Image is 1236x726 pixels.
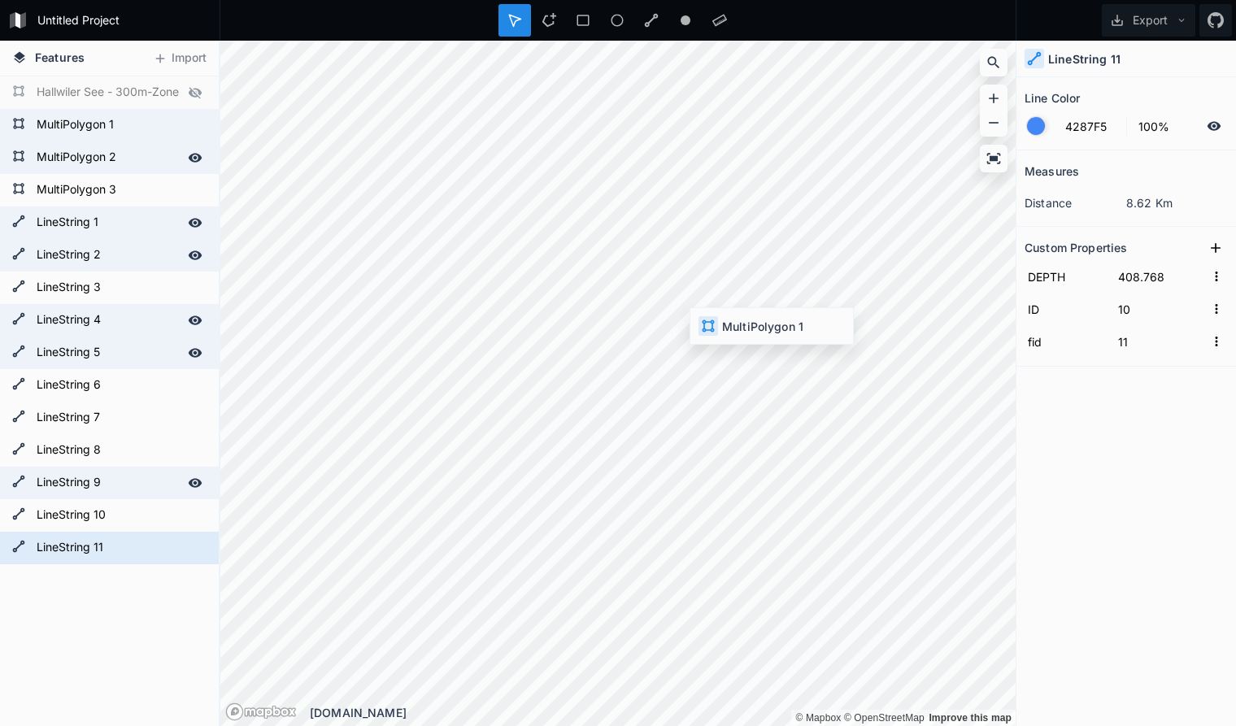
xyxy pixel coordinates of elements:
h2: Line Color [1025,85,1080,111]
div: [DOMAIN_NAME] [310,704,1016,721]
dt: distance [1025,194,1126,211]
input: Empty [1115,329,1205,354]
span: Features [35,49,85,66]
h2: Custom Properties [1025,235,1127,260]
a: Mapbox logo [225,702,297,721]
h2: Measures [1025,159,1079,184]
h4: LineString 11 [1048,50,1121,67]
a: Map feedback [929,712,1012,724]
a: OpenStreetMap [844,712,925,724]
dd: 8.62 Km [1126,194,1228,211]
a: Mapbox [795,712,841,724]
button: Import [145,46,215,72]
input: Name [1025,297,1107,321]
input: Name [1025,329,1107,354]
button: Export [1102,4,1195,37]
input: Empty [1115,264,1205,289]
input: Name [1025,264,1107,289]
input: Empty [1115,297,1205,321]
